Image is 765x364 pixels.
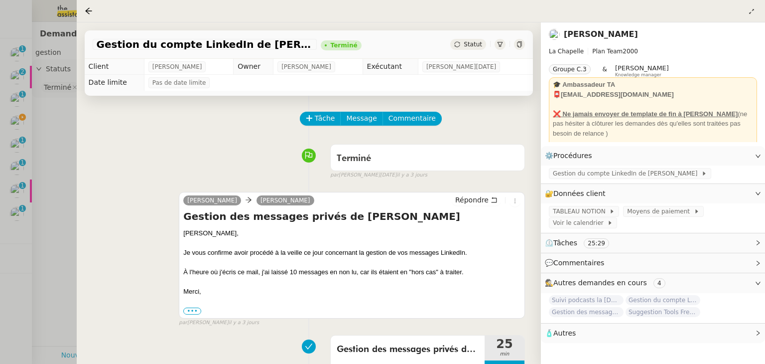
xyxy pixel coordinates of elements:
div: [PERSON_NAME], [183,228,520,238]
span: par [179,319,187,327]
span: Suggestion Tools Freezbee - [DATE] [626,307,700,317]
span: Statut [464,41,482,48]
a: [PERSON_NAME] [256,196,314,205]
strong: [EMAIL_ADDRESS][DOMAIN_NAME] [561,91,674,98]
div: ⏲️Tâches 25:29 [541,233,765,253]
div: 📮 [553,90,753,100]
span: Gestion du compte LinkedIn de [PERSON_NAME] (post + gestion messages) - [DATE] [626,295,700,305]
label: ••• [183,308,201,315]
div: ne pas hésiter à clôturer les demandes dès qu'elles sont traitées pas besoin de relance ) [553,109,753,139]
button: Commentaire [382,112,442,126]
span: Knowledge manager [615,72,661,78]
h4: Gestion des messages privés de [PERSON_NAME] [183,209,520,223]
span: Gestion du compte LinkedIn de [PERSON_NAME] (post + gestion messages) - [DATE] [97,39,313,49]
span: il y a 3 jours [397,171,427,180]
td: Date limite [85,75,144,91]
span: 25 [485,338,524,350]
span: Procédures [553,152,592,160]
span: & [603,64,607,77]
span: Commentaires [553,259,604,267]
td: Owner [234,59,273,75]
nz-tag: 25:29 [584,238,609,248]
strong: 🎓 Ambassadeur TA [553,81,615,88]
span: Gestion du compte LinkedIn de [PERSON_NAME] [553,169,701,179]
span: Message [346,113,377,124]
span: Commentaire [388,113,436,124]
nz-tag: Groupe C.3 [549,64,591,74]
span: Voir le calendrier [553,218,607,228]
span: Autres demandes en cours [553,279,647,287]
span: 2000 [623,48,638,55]
span: [PERSON_NAME] [152,62,202,72]
small: [PERSON_NAME][DATE] [330,171,427,180]
span: Données client [553,189,606,197]
span: 💬 [545,259,609,267]
span: La Chapelle [549,48,584,55]
td: Exécutant [363,59,418,75]
span: par [330,171,339,180]
span: Pas de date limite [152,78,206,88]
span: min [485,350,524,359]
span: Terminé [337,154,371,163]
u: ( [738,110,740,118]
button: Tâche [300,112,341,126]
span: Répondre [455,195,489,205]
span: 🧴 [545,329,576,337]
div: Merci, [183,287,520,297]
div: À l'heure où j'écris ce mail, j'ai laissé 10 messages en non lu, car ils étaient en "hors cas" à ... [183,267,520,277]
div: 🕵️Autres demandes en cours 4 [541,273,765,293]
span: Tâches [553,239,577,247]
a: [PERSON_NAME] [564,29,638,39]
div: 🔐Données client [541,184,765,203]
img: users%2F37wbV9IbQuXMU0UH0ngzBXzaEe12%2Favatar%2Fcba66ece-c48a-48c8-9897-a2adc1834457 [549,29,560,40]
span: il y a 3 jours [229,319,259,327]
span: 🔐 [545,188,610,199]
button: Message [340,112,382,126]
button: Répondre [452,194,501,205]
app-user-label: Knowledge manager [615,64,669,77]
span: Tâche [315,113,335,124]
span: [PERSON_NAME] [281,62,331,72]
small: [PERSON_NAME] [179,319,259,327]
span: Suivi podcasts la [DEMOGRAPHIC_DATA] radio [DATE] [549,295,624,305]
div: Je vous confirme avoir procédé à la veille ce jour concernant la gestion de vos messages LinkedIn. [183,248,520,258]
span: Autres [553,329,576,337]
span: [PERSON_NAME] [615,64,669,72]
span: ⏲️ [545,239,618,247]
span: Gestion des messages privés linkedIn - [DATE] [549,307,624,317]
nz-tag: 4 [653,278,665,288]
span: Moyens de paiement [627,206,693,216]
span: Gestion des messages privés de [PERSON_NAME] [337,342,479,357]
span: TABLEAU NOTION [553,206,609,216]
div: ⚙️Procédures [541,146,765,166]
div: 🧴Autres [541,324,765,343]
span: [PERSON_NAME][DATE] [426,62,496,72]
span: Plan Team [592,48,623,55]
u: ❌ Ne jamais envoyer de template de fin à [PERSON_NAME] [553,110,738,118]
div: 💬Commentaires [541,253,765,273]
td: Client [85,59,144,75]
a: [PERSON_NAME] [183,196,241,205]
div: Terminé [331,42,358,48]
span: 🕵️ [545,279,669,287]
span: ⚙️ [545,150,597,162]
